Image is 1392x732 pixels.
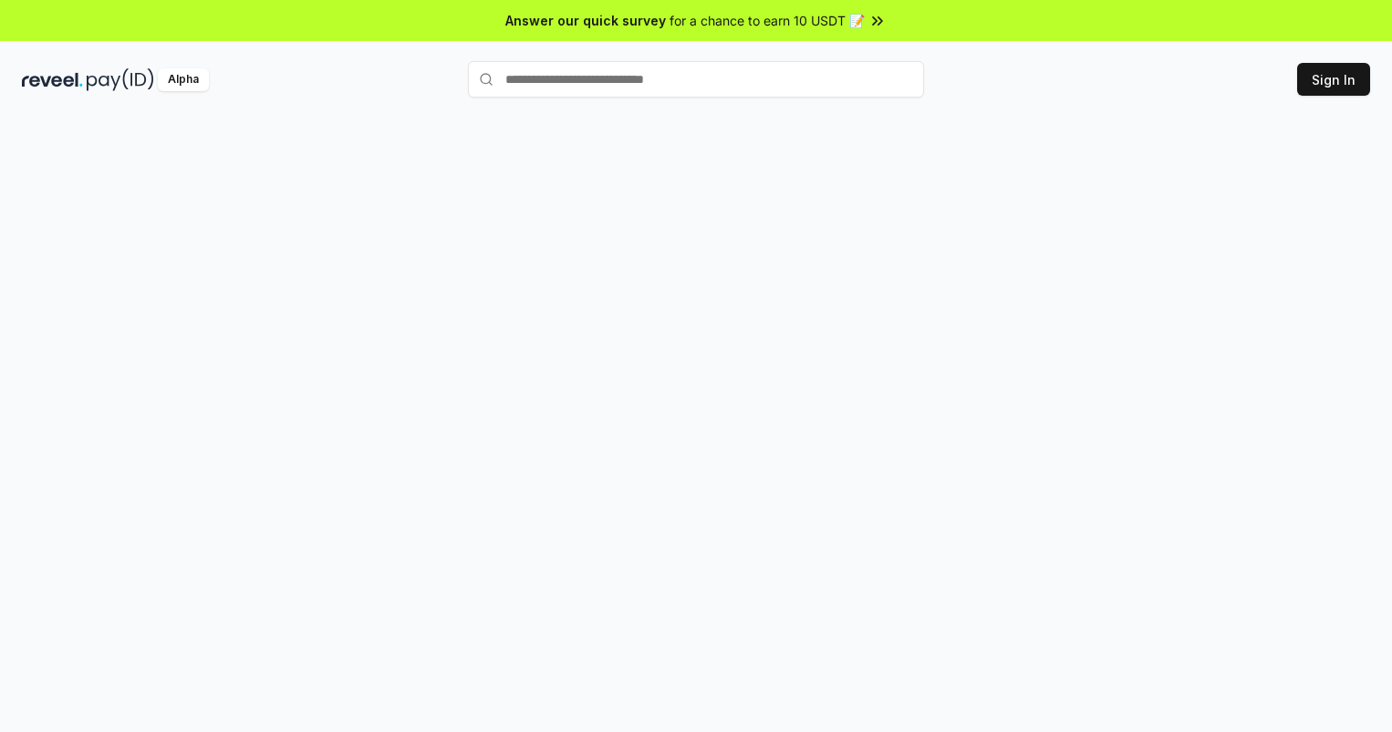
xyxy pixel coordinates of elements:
img: reveel_dark [22,68,83,91]
img: pay_id [87,68,154,91]
span: Answer our quick survey [505,11,666,30]
span: for a chance to earn 10 USDT 📝 [670,11,865,30]
button: Sign In [1297,63,1370,96]
div: Alpha [158,68,209,91]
